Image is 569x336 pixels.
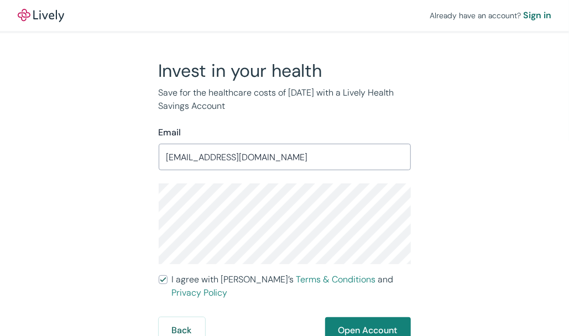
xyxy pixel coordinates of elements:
[172,287,228,298] a: Privacy Policy
[523,9,551,22] a: Sign in
[18,9,64,22] img: Lively
[159,60,411,82] h2: Invest in your health
[18,9,64,22] a: LivelyLively
[172,273,411,300] span: I agree with [PERSON_NAME]’s and
[430,9,551,22] div: Already have an account?
[159,86,411,113] p: Save for the healthcare costs of [DATE] with a Lively Health Savings Account
[159,126,181,139] label: Email
[296,274,376,285] a: Terms & Conditions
